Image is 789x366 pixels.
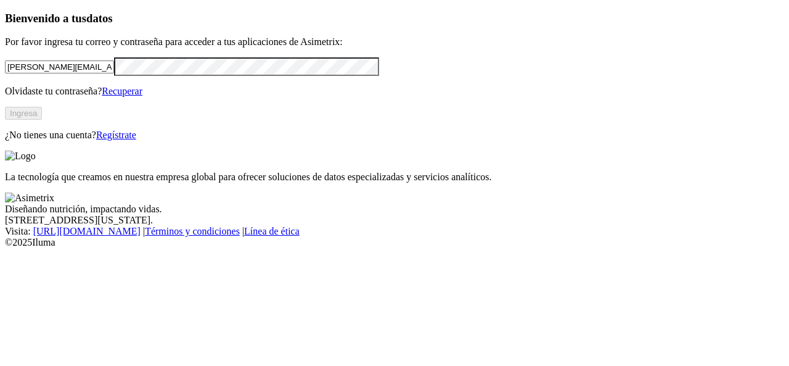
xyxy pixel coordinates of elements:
a: Regístrate [96,130,136,140]
a: Línea de ética [244,226,300,236]
p: ¿No tienes una cuenta? [5,130,784,141]
span: datos [86,12,113,25]
a: Recuperar [102,86,142,96]
button: Ingresa [5,107,42,120]
img: Asimetrix [5,193,54,204]
h3: Bienvenido a tus [5,12,784,25]
input: Tu correo [5,60,114,73]
p: Por favor ingresa tu correo y contraseña para acceder a tus aplicaciones de Asimetrix: [5,36,784,48]
div: © 2025 Iluma [5,237,784,248]
p: La tecnología que creamos en nuestra empresa global para ofrecer soluciones de datos especializad... [5,172,784,183]
div: Visita : | | [5,226,784,237]
img: Logo [5,151,36,162]
a: Términos y condiciones [145,226,240,236]
p: Olvidaste tu contraseña? [5,86,784,97]
div: Diseñando nutrición, impactando vidas. [5,204,784,215]
div: [STREET_ADDRESS][US_STATE]. [5,215,784,226]
a: [URL][DOMAIN_NAME] [33,226,141,236]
